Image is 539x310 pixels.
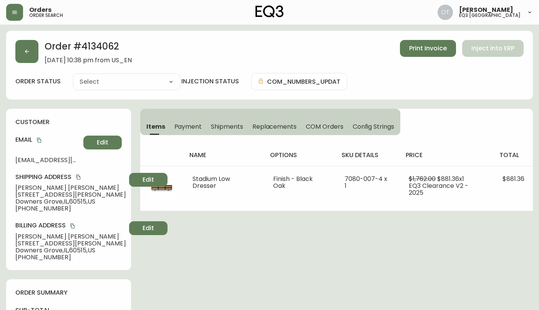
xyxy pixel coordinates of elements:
span: [PHONE_NUMBER] [15,254,126,261]
span: Items [146,123,165,131]
span: [DATE] 10:38 pm from US_EN [45,57,132,64]
span: Stadium Low Dresser [192,174,230,190]
span: Replacements [252,123,297,131]
span: Edit [143,176,154,184]
h4: Billing Address [15,221,126,230]
span: $881.36 [503,174,524,183]
span: Orders [29,7,51,13]
button: copy [35,136,43,144]
h4: name [189,151,258,159]
span: Edit [143,224,154,232]
span: Downers Grove , IL , 60515 , US [15,247,126,254]
button: Edit [129,221,168,235]
h2: Order # 4134062 [45,40,132,57]
img: logo [255,5,284,18]
h4: price [406,151,487,159]
label: order status [15,77,61,86]
span: Shipments [211,123,243,131]
h5: order search [29,13,63,18]
h4: sku details [342,151,393,159]
img: 5d4d18d254ded55077432b49c4cb2919 [438,5,453,20]
h4: total [499,151,527,159]
span: $1,762.00 [409,174,436,183]
span: [PERSON_NAME] [459,7,513,13]
h4: Shipping Address [15,173,126,181]
span: [EMAIL_ADDRESS][DOMAIN_NAME] [15,157,80,164]
img: a211b62d-14f9-4e8c-bf92-5c02eca8f8a4Optional[stadium-black-low-dresser].jpg [149,176,174,200]
h4: Email [15,136,80,144]
button: Edit [129,173,168,187]
h4: order summary [15,288,122,297]
span: $881.36 x 1 [437,174,464,183]
span: [STREET_ADDRESS][PERSON_NAME] [15,191,126,198]
span: Downers Grove , IL , 60515 , US [15,198,126,205]
button: Print Invoice [400,40,456,57]
h5: eq3 [GEOGRAPHIC_DATA] [459,13,521,18]
span: Payment [174,123,202,131]
span: COM Orders [306,123,343,131]
span: [PHONE_NUMBER] [15,205,126,212]
span: EQ3 Clearance V2 - 2025 [409,181,468,197]
button: copy [69,222,76,230]
h4: injection status [181,77,239,86]
li: Finish - Black Oak [273,176,326,189]
button: Edit [83,136,122,149]
span: Config Strings [353,123,394,131]
span: [STREET_ADDRESS][PERSON_NAME] [15,240,126,247]
h4: options [270,151,329,159]
h4: customer [15,118,122,126]
button: copy [75,173,82,181]
span: Print Invoice [409,44,447,53]
span: [PERSON_NAME] [PERSON_NAME] [15,184,126,191]
span: Edit [97,138,108,147]
span: [PERSON_NAME] [PERSON_NAME] [15,233,126,240]
span: 7080-007-4 x 1 [345,174,387,190]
